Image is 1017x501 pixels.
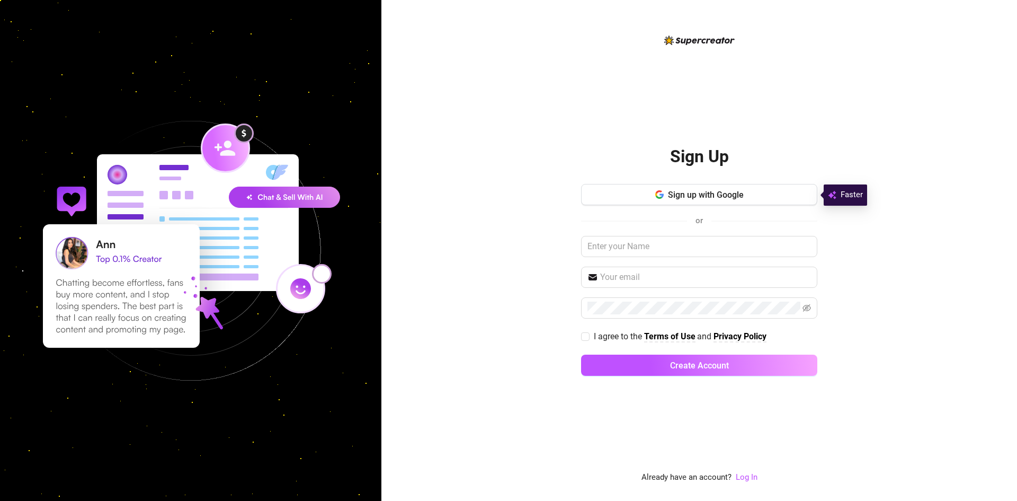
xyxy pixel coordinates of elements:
[841,189,863,201] span: Faster
[581,355,817,376] button: Create Account
[594,331,644,341] span: I agree to the
[581,236,817,257] input: Enter your Name
[644,331,695,341] strong: Terms of Use
[641,471,731,484] span: Already have an account?
[664,36,735,45] img: logo-BBDzfeDw.svg
[713,331,766,342] a: Privacy Policy
[695,216,703,225] span: or
[697,331,713,341] span: and
[600,271,811,284] input: Your email
[668,190,744,200] span: Sign up with Google
[670,361,729,371] span: Create Account
[644,331,695,342] a: Terms of Use
[581,184,817,205] button: Sign up with Google
[802,304,811,312] span: eye-invisible
[713,331,766,341] strong: Privacy Policy
[828,189,836,201] img: svg%3e
[736,472,757,482] a: Log In
[736,471,757,484] a: Log In
[670,146,729,168] h2: Sign Up
[7,67,374,434] img: signup-background-D0MIrEPF.svg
